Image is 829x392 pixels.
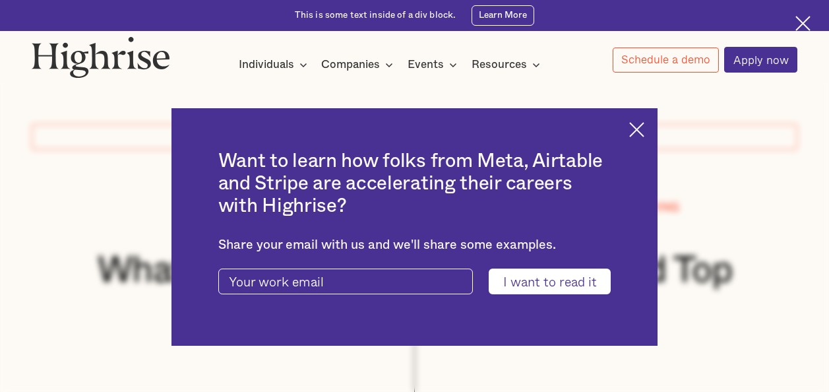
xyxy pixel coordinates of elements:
a: Schedule a demo [613,48,720,73]
div: Individuals [239,57,311,73]
div: Resources [472,57,544,73]
input: Your work email [218,269,474,294]
h2: Want to learn how folks from Meta, Airtable and Stripe are accelerating their careers with Highrise? [218,150,611,217]
div: Share your email with us and we'll share some examples. [218,238,611,253]
input: I want to read it [489,269,611,294]
img: Cross icon [795,16,811,31]
a: Apply now [724,47,797,73]
a: Learn More [472,5,534,25]
img: Cross icon [629,122,644,137]
div: This is some text inside of a div block. [295,9,456,22]
div: Companies [321,57,380,73]
div: Events [408,57,461,73]
div: Resources [472,57,527,73]
div: Events [408,57,444,73]
form: current-ascender-blog-article-modal-form [218,269,611,294]
div: Companies [321,57,397,73]
div: Individuals [239,57,294,73]
img: Highrise logo [32,36,170,78]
